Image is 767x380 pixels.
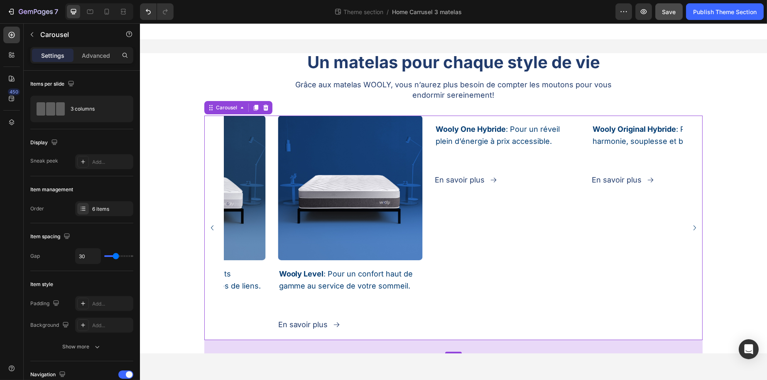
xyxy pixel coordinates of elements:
[686,3,764,20] button: Publish Theme Section
[92,322,131,329] div: Add...
[30,186,73,193] div: Item management
[147,30,480,48] h2: Rich Text Editor. Editing area: main
[140,3,174,20] div: Undo/Redo
[30,339,133,354] button: Show more
[296,101,420,122] span: : Pour un réveil plein d’énergie à prix accessible.
[92,300,131,308] div: Add...
[3,3,62,20] button: 7
[453,101,587,122] span: : Pour allier harmonie, souplesse et bon maintien.
[662,8,676,15] span: Save
[82,51,110,60] p: Advanced
[71,99,121,118] div: 3 columns
[30,298,61,309] div: Padding
[295,151,345,162] p: En savoir plus
[30,137,59,148] div: Display
[139,246,184,255] strong: Wooly Level
[63,343,101,351] div: Show more
[41,51,64,60] p: Settings
[140,23,767,380] iframe: Design area
[138,296,188,306] p: En savoir plus
[54,7,58,17] p: 7
[342,7,385,16] span: Theme section
[138,92,283,237] img: wooly-level.jpg
[452,151,502,162] p: En savoir plus
[739,339,759,359] div: Open Intercom Messenger
[30,252,40,260] div: Gap
[296,101,366,110] strong: Wooly One Hybride
[92,158,131,166] div: Add...
[168,29,461,49] span: Un matelas pour chaque style de vie
[30,231,72,242] div: Item spacing
[66,198,79,211] button: Carousel Back Arrow
[92,205,131,213] div: 6 items
[30,281,53,288] div: Item style
[548,198,561,211] button: Carousel Next Arrow
[693,7,757,16] div: Publish Theme Section
[30,79,76,90] div: Items per slide
[655,3,683,20] button: Save
[76,249,100,264] input: Auto
[74,81,99,88] div: Carousel
[8,89,20,95] div: 450
[40,30,111,39] p: Carousel
[155,57,472,76] span: Grâce aux matelas WOOLY, vous n’aurez plus besoin de compter les moutons pour vous endormir serei...
[30,320,71,331] div: Background
[139,246,273,267] span: : Pour un confort haut de gamme au service de votre sommeil.
[453,101,537,110] strong: Wooly Original Hybride
[148,31,480,47] p: ⁠⁠⁠⁠⁠⁠⁠
[30,157,58,165] div: Sneak peek
[392,7,462,16] span: Home Carrusel 3 matelas
[387,7,389,16] span: /
[30,205,44,212] div: Order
